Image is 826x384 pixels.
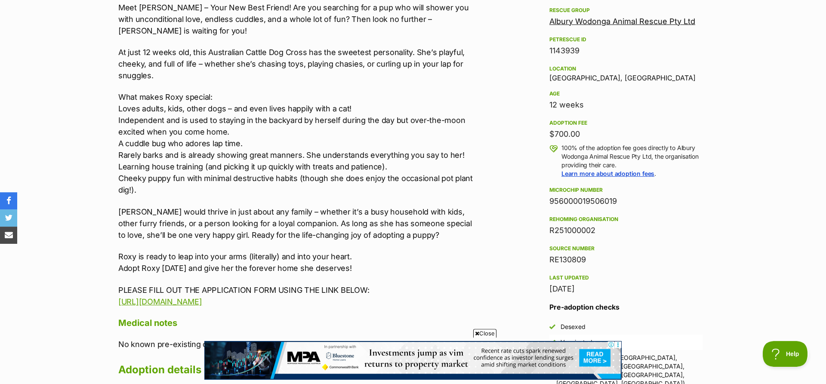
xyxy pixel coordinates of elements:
[118,2,474,37] p: Meet [PERSON_NAME] – Your New Best Friend! Are you searching for a pup who will shower you with u...
[118,297,202,306] a: [URL][DOMAIN_NAME]
[118,251,474,274] p: Roxy is ready to leap into your arms (literally) and into your heart. Adopt Roxy [DATE] and give ...
[118,284,474,307] p: PLEASE FILL OUT THE APPLICATION FORM USING THE LINK BELOW:
[118,46,474,81] p: At just 12 weeks old, this Australian Cattle Dog Cross has the sweetest personality. She’s playfu...
[549,128,703,140] div: $700.00
[473,329,496,338] span: Close
[561,170,654,177] a: Learn more about adoption fees
[549,195,703,207] div: 956000019506019
[561,144,703,178] p: 100% of the adoption fee goes directly to Albury Wodonga Animal Rescue Pty Ltd, the organisation ...
[549,99,703,111] div: 12 weeks
[118,206,474,241] p: [PERSON_NAME] would thrive in just about any family – whether it’s a busy household with kids, ot...
[549,274,703,281] div: Last updated
[561,323,586,331] div: Desexed
[549,224,703,237] div: R251000002
[549,90,703,97] div: Age
[549,283,703,295] div: [DATE]
[118,338,474,350] p: No known pre-existing conditions.
[549,36,703,43] div: PetRescue ID
[118,317,474,329] h4: Medical notes
[549,65,703,72] div: Location
[549,324,555,330] img: Yes
[549,120,703,126] div: Adoption fee
[549,245,703,252] div: Source number
[204,341,622,380] iframe: Advertisement
[549,302,703,312] h3: Pre-adoption checks
[118,91,474,196] p: What makes Roxy special: Loves adults, kids, other dogs – and even lives happily with a cat! Inde...
[549,216,703,223] div: Rehoming organisation
[549,254,703,266] div: RE130809
[549,17,695,26] a: Albury Wodonga Animal Rescue Pty Ltd
[763,341,809,367] iframe: Help Scout Beacon - Open
[549,45,703,57] div: 1143939
[118,360,474,379] h2: Adoption details
[549,187,703,194] div: Microchip number
[549,64,703,82] div: [GEOGRAPHIC_DATA], [GEOGRAPHIC_DATA]
[549,7,703,14] div: Rescue group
